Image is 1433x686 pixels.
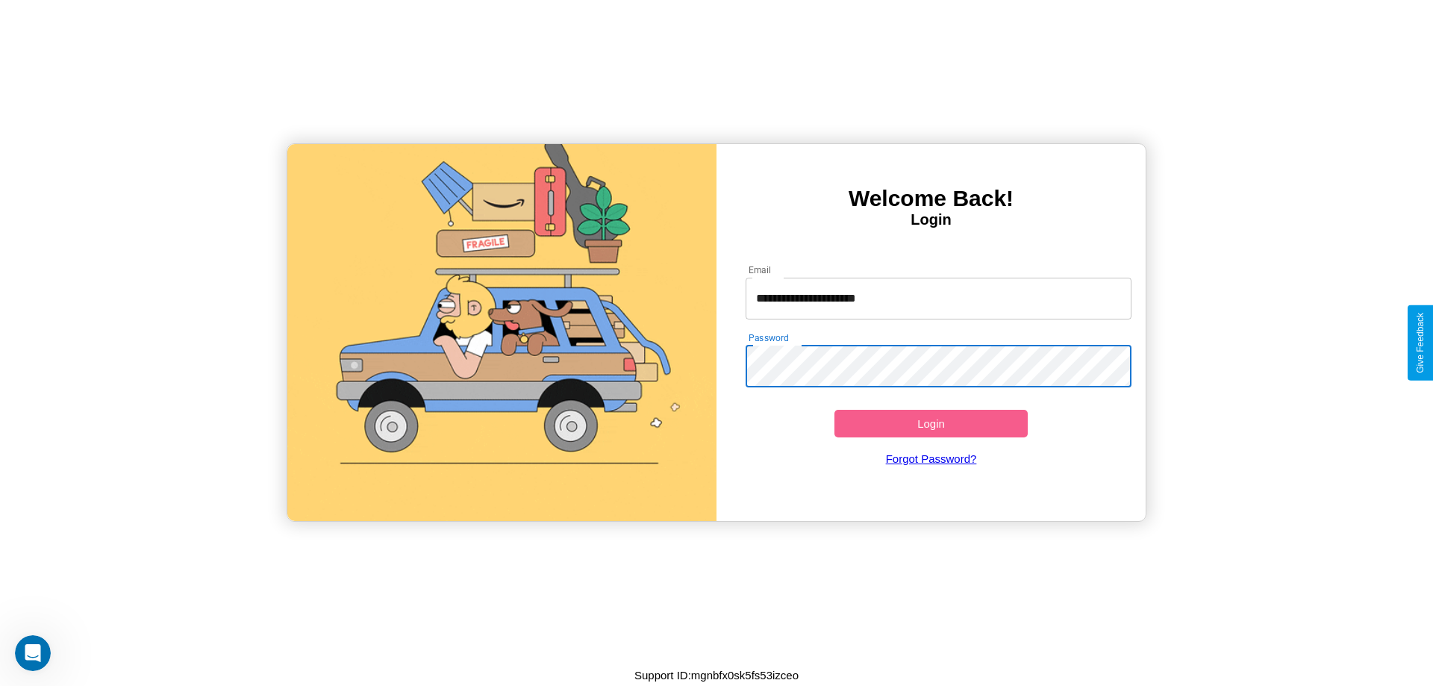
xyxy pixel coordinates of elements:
[634,665,799,685] p: Support ID: mgnbfx0sk5fs53izceo
[716,186,1146,211] h3: Welcome Back!
[834,410,1028,437] button: Login
[15,635,51,671] iframe: Intercom live chat
[287,144,716,521] img: gif
[738,437,1125,480] a: Forgot Password?
[1415,313,1426,373] div: Give Feedback
[716,211,1146,228] h4: Login
[749,331,788,344] label: Password
[749,264,772,276] label: Email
